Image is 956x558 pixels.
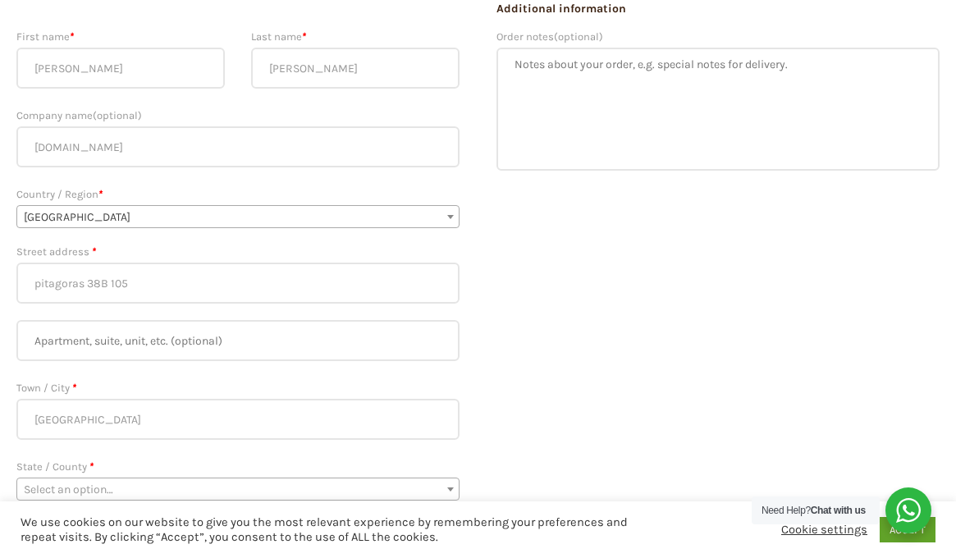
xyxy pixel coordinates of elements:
label: Company name [16,105,460,126]
abbr: required [92,245,96,258]
abbr: required [98,188,103,200]
label: Last name [251,26,460,48]
strong: Chat with us [811,505,866,516]
label: Country / Region [16,184,460,205]
input: Apartment, suite, unit, etc. (optional) [16,320,460,361]
label: State / County [16,456,460,478]
span: State / County [16,478,460,501]
label: First name [16,26,225,48]
span: (optional) [93,109,142,121]
a: Cookie settings [781,523,867,537]
label: Street address [16,241,460,263]
div: We use cookies on our website to give you the most relevant experience by remembering your prefer... [21,515,661,545]
abbr: required [70,30,74,43]
input: House number and street name [16,263,460,304]
span: Need Help? [762,505,866,516]
span: Mexico [17,206,459,229]
a: ACCEPT [880,517,935,542]
abbr: required [302,30,306,43]
span: Country / Region [16,205,460,228]
abbr: required [89,460,94,473]
label: Town / City [16,377,460,399]
label: Order notes [496,26,940,48]
abbr: required [72,382,76,394]
span: (optional) [554,30,603,43]
span: Select an option… [24,483,113,496]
